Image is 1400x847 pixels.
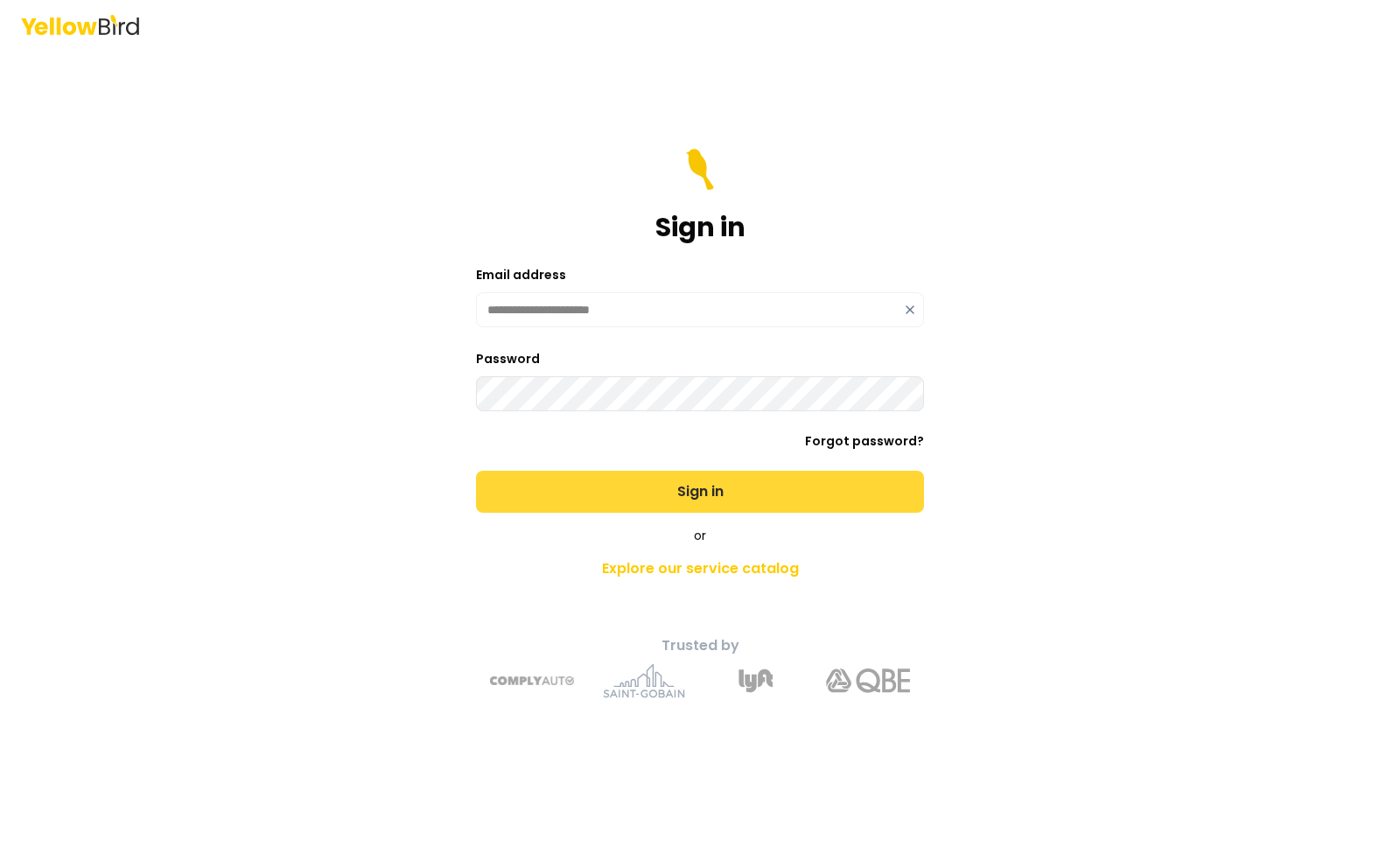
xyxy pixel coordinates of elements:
[476,266,566,283] label: Email address
[392,551,1008,586] a: Explore our service catalog
[392,635,1008,656] p: Trusted by
[805,432,924,450] a: Forgot password?
[476,471,924,513] button: Sign in
[476,350,540,367] label: Password
[655,212,745,243] h1: Sign in
[694,527,706,544] span: or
